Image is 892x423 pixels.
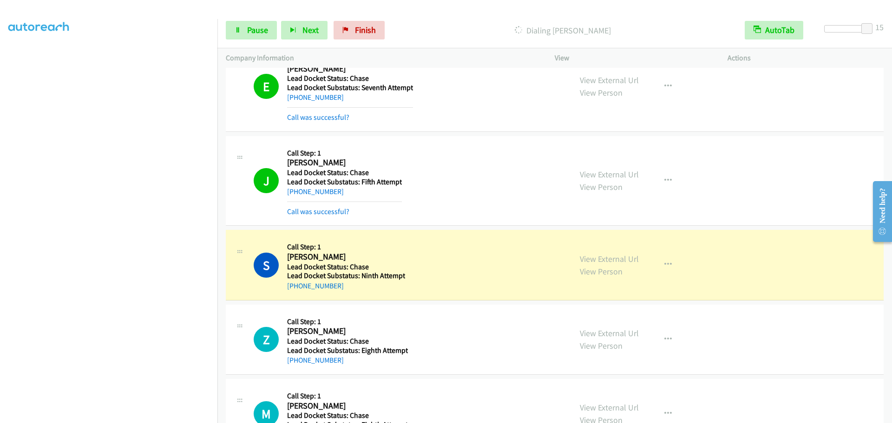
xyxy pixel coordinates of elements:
span: Pause [247,25,268,35]
p: View [555,52,711,64]
h1: Z [254,327,279,352]
h5: Lead Docket Status: Chase [287,74,413,83]
p: Company Information [226,52,538,64]
button: AutoTab [745,21,803,39]
h2: [PERSON_NAME] [287,157,402,168]
a: Pause [226,21,277,39]
a: Call was successful? [287,207,349,216]
a: [PHONE_NUMBER] [287,281,344,290]
h5: Lead Docket Status: Chase [287,337,408,346]
h5: Lead Docket Status: Chase [287,262,405,272]
h5: Lead Docket Substatus: Eighth Attempt [287,346,408,355]
h5: Call Step: 1 [287,317,408,326]
h1: E [254,74,279,99]
div: The call is yet to be attempted [254,327,279,352]
h2: [PERSON_NAME] [287,401,408,411]
h5: Call Step: 1 [287,242,405,252]
h2: [PERSON_NAME] [287,326,408,337]
a: View External Url [580,402,639,413]
h5: Lead Docket Substatus: Fifth Attempt [287,177,402,187]
a: [PHONE_NUMBER] [287,93,344,102]
a: [PHONE_NUMBER] [287,187,344,196]
h2: [PERSON_NAME] [287,252,405,262]
a: Finish [334,21,385,39]
h2: [PERSON_NAME] [287,64,413,74]
a: View External Url [580,75,639,85]
a: [PHONE_NUMBER] [287,356,344,364]
p: Dialing [PERSON_NAME] [397,24,728,37]
a: View External Url [580,169,639,180]
h5: Lead Docket Status: Chase [287,168,402,177]
h1: J [254,168,279,193]
p: Actions [728,52,884,64]
a: View Person [580,340,623,351]
iframe: Resource Center [865,175,892,248]
h5: Lead Docket Substatus: Ninth Attempt [287,271,405,280]
span: Next [302,25,319,35]
span: Finish [355,25,376,35]
button: Next [281,21,328,39]
a: Call was successful? [287,113,349,122]
div: 15 [875,21,884,33]
h5: Lead Docket Substatus: Seventh Attempt [287,83,413,92]
a: View Person [580,266,623,277]
a: View External Url [580,254,639,264]
a: View Person [580,182,623,192]
h5: Call Step: 1 [287,149,402,158]
a: View External Url [580,328,639,338]
h5: Call Step: 1 [287,391,408,401]
h5: Lead Docket Status: Chase [287,411,408,420]
a: View Person [580,87,623,98]
h1: S [254,253,279,278]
